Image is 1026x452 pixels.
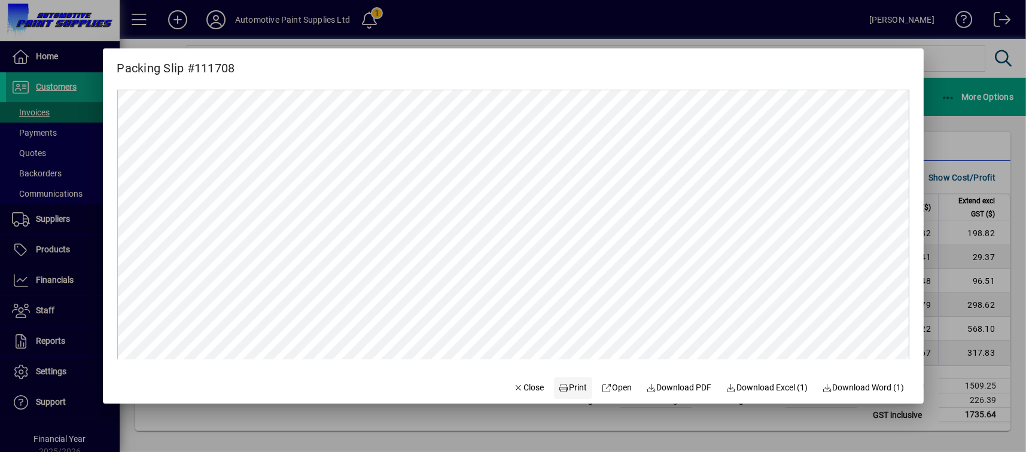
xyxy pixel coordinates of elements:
[641,377,717,399] a: Download PDF
[103,48,249,78] h2: Packing Slip #111708
[646,381,712,394] span: Download PDF
[726,381,808,394] span: Download Excel (1)
[559,381,587,394] span: Print
[554,377,592,399] button: Print
[509,377,549,399] button: Close
[822,381,905,394] span: Download Word (1)
[602,381,632,394] span: Open
[817,377,909,399] button: Download Word (1)
[513,381,544,394] span: Close
[597,377,637,399] a: Open
[721,377,813,399] button: Download Excel (1)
